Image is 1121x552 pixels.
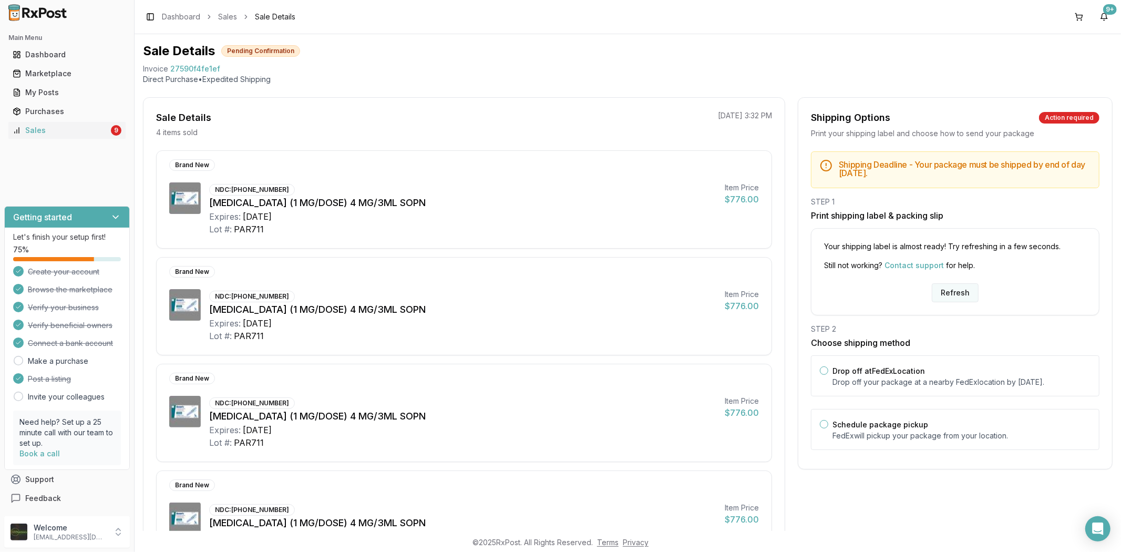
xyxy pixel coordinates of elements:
div: NDC: [PHONE_NUMBER] [209,504,295,516]
h1: Sale Details [143,43,215,59]
p: Drop off your package at a nearby FedEx location by [DATE] . [832,377,1091,387]
a: Privacy [623,538,649,547]
div: $776.00 [725,193,759,206]
p: [EMAIL_ADDRESS][DOMAIN_NAME] [34,533,107,541]
p: Your shipping label is almost ready! Try refreshing in a few seconds. [824,241,1086,252]
a: Make a purchase [28,356,88,366]
div: Brand New [169,479,215,491]
img: Ozempic (1 MG/DOSE) 4 MG/3ML SOPN [169,182,201,214]
a: Book a call [19,449,60,458]
h3: Choose shipping method [811,336,1099,349]
div: NDC: [PHONE_NUMBER] [209,291,295,302]
div: PAR711 [234,223,264,236]
button: Purchases [4,103,130,120]
div: Expires: [209,530,241,543]
p: 4 items sold [156,127,198,138]
a: Sales9 [8,121,126,140]
div: 9+ [1103,4,1117,15]
p: [DATE] 3:32 PM [718,110,772,121]
p: Still not working? for help. [824,260,1086,271]
span: Post a listing [28,374,71,384]
a: Dashboard [162,12,200,22]
div: Dashboard [13,49,121,60]
div: Expires: [209,424,241,436]
div: Item Price [725,396,759,406]
div: Print your shipping label and choose how to send your package [811,128,1099,139]
button: Sales9 [4,122,130,139]
h3: Getting started [13,211,72,223]
button: My Posts [4,84,130,101]
div: Brand New [169,159,215,171]
div: [MEDICAL_DATA] (1 MG/DOSE) 4 MG/3ML SOPN [209,409,716,424]
button: Feedback [4,489,130,508]
div: Marketplace [13,68,121,79]
div: [DATE] [243,317,272,330]
div: My Posts [13,87,121,98]
span: Verify beneficial owners [28,320,112,331]
div: $776.00 [725,513,759,526]
a: Dashboard [8,45,126,64]
label: Schedule package pickup [832,420,928,429]
div: Item Price [725,503,759,513]
div: Sale Details [156,110,211,125]
div: [MEDICAL_DATA] (1 MG/DOSE) 4 MG/3ML SOPN [209,516,716,530]
div: Expires: [209,210,241,223]
nav: breadcrumb [162,12,295,22]
div: Pending Confirmation [221,45,300,57]
img: Ozempic (1 MG/DOSE) 4 MG/3ML SOPN [169,289,201,321]
span: Feedback [25,493,61,504]
div: Brand New [169,266,215,278]
div: Sales [13,125,109,136]
div: NDC: [PHONE_NUMBER] [209,397,295,409]
div: Invoice [143,64,168,74]
label: Drop off at FedEx Location [832,366,925,375]
div: Purchases [13,106,121,117]
img: Ozempic (1 MG/DOSE) 4 MG/3ML SOPN [169,396,201,427]
div: [DATE] [243,530,272,543]
div: PAR711 [234,330,264,342]
div: Brand New [169,373,215,384]
div: Lot #: [209,330,232,342]
p: Need help? Set up a 25 minute call with our team to set up. [19,417,115,448]
img: RxPost Logo [4,4,71,21]
div: Open Intercom Messenger [1085,516,1110,541]
button: Marketplace [4,65,130,82]
span: Create your account [28,267,99,277]
span: Verify your business [28,302,99,313]
p: Welcome [34,523,107,533]
span: 75 % [13,244,29,255]
div: $776.00 [725,300,759,312]
div: [MEDICAL_DATA] (1 MG/DOSE) 4 MG/3ML SOPN [209,196,716,210]
a: Sales [218,12,237,22]
div: [MEDICAL_DATA] (1 MG/DOSE) 4 MG/3ML SOPN [209,302,716,317]
a: Purchases [8,102,126,121]
span: Sale Details [255,12,295,22]
div: Item Price [725,289,759,300]
a: Marketplace [8,64,126,83]
span: 27590f4fe1ef [170,64,220,74]
div: Shipping Options [811,110,890,125]
img: User avatar [11,524,27,540]
div: Lot #: [209,436,232,449]
button: Dashboard [4,46,130,63]
p: FedEx will pickup your package from your location. [832,431,1091,441]
div: [DATE] [243,210,272,223]
h3: Print shipping label & packing slip [811,209,1099,222]
div: PAR711 [234,436,264,449]
button: Refresh [932,283,979,302]
p: Let's finish your setup first! [13,232,121,242]
span: Browse the marketplace [28,284,112,295]
div: STEP 2 [811,324,1099,334]
div: STEP 1 [811,197,1099,207]
button: 9+ [1096,8,1113,25]
h5: Shipping Deadline - Your package must be shipped by end of day [DATE] . [839,160,1091,177]
div: NDC: [PHONE_NUMBER] [209,184,295,196]
button: Support [4,470,130,489]
a: Terms [597,538,619,547]
span: Connect a bank account [28,338,113,349]
div: Lot #: [209,223,232,236]
div: [DATE] [243,424,272,436]
div: $776.00 [725,406,759,419]
a: Invite your colleagues [28,392,105,402]
img: Ozempic (1 MG/DOSE) 4 MG/3ML SOPN [169,503,201,534]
